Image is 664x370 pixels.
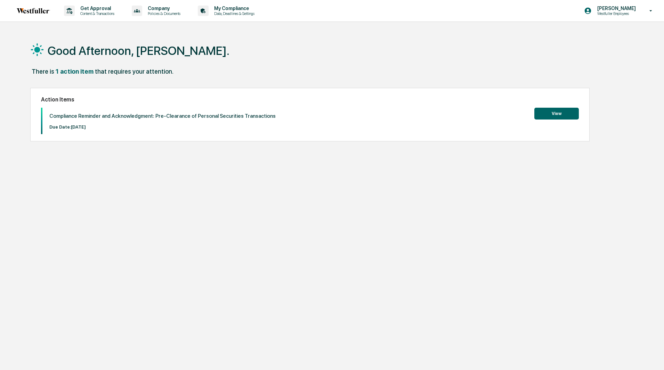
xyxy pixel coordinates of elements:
p: [PERSON_NAME] [592,6,639,11]
h1: Good Afternoon, [PERSON_NAME]. [48,44,229,58]
div: There is [32,68,54,75]
div: 1 action item [56,68,94,75]
p: Company [142,6,184,11]
p: Content & Transactions [75,11,118,16]
h2: Action Items [41,96,579,103]
p: Get Approval [75,6,118,11]
p: My Compliance [209,6,258,11]
p: Due Date: [DATE] [49,124,276,130]
div: that requires your attention. [95,68,173,75]
button: View [534,108,579,120]
img: logo [17,8,50,14]
p: Westfuller Employees [592,11,639,16]
a: View [534,110,579,116]
p: Compliance Reminder and Acknowledgment: Pre-Clearance of Personal Securities Transactions [49,113,276,119]
p: Policies & Documents [142,11,184,16]
p: Data, Deadlines & Settings [209,11,258,16]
